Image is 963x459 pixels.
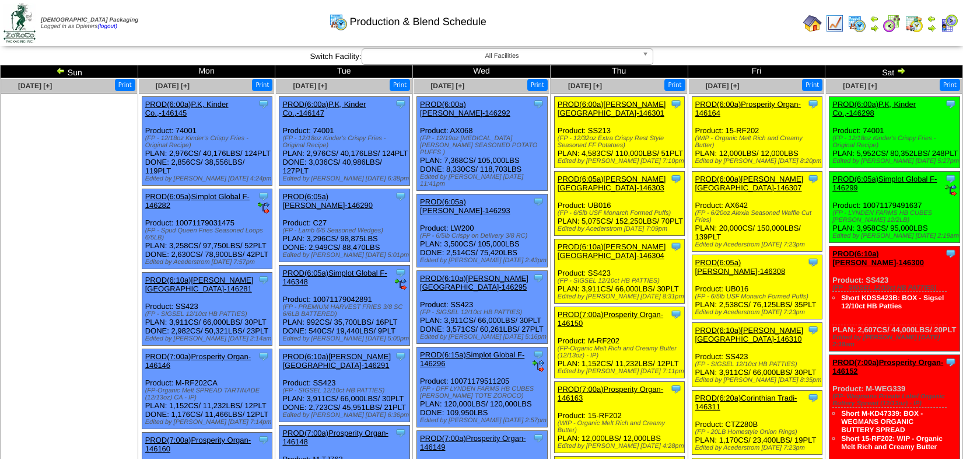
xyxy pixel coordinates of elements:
div: (FP - 12/18oz Kinder's Crispy Fries - Original Recipe) [282,135,409,149]
div: Edited by [PERSON_NAME] [DATE] 8:31pm [558,293,684,300]
div: (FP - PREMIUM HARVEST FRIES 3/8 SC 6/6LB BATTERED) [282,304,409,318]
button: Print [940,79,960,91]
img: Tooltip [533,196,544,207]
span: [DATE] [+] [18,82,52,90]
div: (FP - SIGSEL 12/10ct HB PATTIES) [832,284,959,291]
img: Tooltip [395,350,407,362]
div: Product: CTZ280B PLAN: 1,170CS / 23,400LBS / 19PLT [692,391,822,455]
div: Edited by [PERSON_NAME] [DATE] 5:27pm [832,158,959,165]
img: ediSmall.gif [258,202,269,214]
div: Product: 74001 PLAN: 5,952CS / 80,352LBS / 248PLT [829,97,960,168]
a: PROD(6:00a)[PERSON_NAME][GEOGRAPHIC_DATA]-146301 [558,100,666,117]
a: PROD(7:00a)Prosperity Organ-146149 [420,434,526,451]
img: Tooltip [533,272,544,284]
div: Product: M-RF202 PLAN: 1,152CS / 11,232LBS / 12PLT [554,307,684,378]
div: Product: AX068 PLAN: 7,368CS / 105,000LBS DONE: 8,330CS / 118,703LBS [417,97,547,191]
span: Production & Blend Schedule [350,16,486,28]
img: arrowleft.gif [56,66,65,75]
img: Tooltip [258,190,269,202]
a: Short M-KD47339: BOX - WEGMANS ORGANIC BUTTERY SPREAD [841,409,923,434]
div: Edited by [PERSON_NAME] [DATE] 5:16pm [420,333,547,340]
img: Tooltip [807,98,819,110]
a: PROD(6:00a)[PERSON_NAME][GEOGRAPHIC_DATA]-146307 [695,175,804,192]
div: (WIP - Organic Melt Rich and Creamy Butter) [558,420,684,434]
a: PROD(6:10a)[PERSON_NAME][GEOGRAPHIC_DATA]-146310 [695,326,804,343]
div: Edited by [PERSON_NAME] [DATE] 2:19am [832,232,959,239]
img: Tooltip [258,434,269,446]
img: Tooltip [807,173,819,185]
img: calendarcustomer.gif [940,14,958,33]
img: arrowleft.gif [870,14,879,23]
div: (FP - 6/5lb USF Monarch Formed Puffs) [695,293,822,300]
div: (FP - 12/18oz Kinder's Crispy Fries - Original Recipe) [832,135,959,149]
div: Product: C27 PLAN: 3,296CS / 98,875LBS DONE: 2,949CS / 88,470LBS [279,189,409,262]
img: Tooltip [670,173,682,185]
div: (FP - SIGSEL 12/10ct HB PATTIES) [558,277,684,284]
div: Edited by [PERSON_NAME] [DATE] 5:00pm [282,335,409,342]
img: arrowleft.gif [927,14,936,23]
div: Product: 10071179491637 PLAN: 3,958CS / 95,000LBS [829,172,960,243]
img: zoroco-logo-small.webp [3,4,36,43]
div: (FP-Organic Melt SPREAD TARTINADE (12/13oz) CA - IP) [145,387,272,401]
div: Product: UB016 PLAN: 5,075CS / 152,250LBS / 70PLT [554,172,684,236]
div: Product: SS423 PLAN: 3,911CS / 66,000LBS / 30PLT DONE: 3,571CS / 60,261LBS / 27PLT [417,271,547,344]
div: Product: SS423 PLAN: 2,607CS / 44,000LBS / 20PLT [829,246,960,352]
a: PROD(6:20a)Corinthian Tradi-146311 [695,394,797,411]
a: PROD(6:05a)Simplot Global F-146299 [832,175,937,192]
div: Product: SS213 PLAN: 4,583CS / 110,000LBS / 51PLT [554,97,684,168]
img: Tooltip [945,173,957,185]
div: (FP - 6/5lb Crispy on Delivery 3/8 RC) [420,232,547,239]
td: Thu [550,65,688,78]
div: (FP - SIGSEL 12/10ct HB PATTIES) [145,311,272,318]
img: Tooltip [807,256,819,268]
div: (FP - 20LB Homestyle Onion Rings) [695,429,822,436]
a: (logout) [97,23,117,30]
img: Tooltip [670,241,682,252]
button: Print [527,79,548,91]
img: Tooltip [258,350,269,362]
img: ediSmall.gif [533,360,544,372]
img: Tooltip [533,432,544,444]
img: ediSmall.gif [395,279,407,290]
img: Tooltip [670,98,682,110]
img: home.gif [803,14,822,33]
span: [DATE] [+] [843,82,877,90]
a: PROD(7:00a)Prosperity Organ-146148 [282,429,388,446]
a: PROD(6:00a)P.K, Kinder Co.,-146147 [282,100,366,117]
div: (FP - 6/5lb USF Monarch Formed Puffs) [558,210,684,217]
div: Edited by [PERSON_NAME] [DATE] 7:14pm [145,419,272,426]
a: PROD(7:00a)Prosperity Organ-146163 [558,385,663,402]
div: (FP - Spud Queen Fries Seasoned Loops 6/5LB) [145,227,272,241]
a: PROD(6:00a)P.K, Kinder Co.,-146145 [145,100,229,117]
div: Edited by [PERSON_NAME] [DATE] 2:57pm [420,417,547,424]
div: (WIP - Organic Melt Rich and Creamy Butter) [695,135,822,149]
img: Tooltip [533,349,544,360]
span: [DATE] [+] [568,82,602,90]
a: PROD(6:10a)[PERSON_NAME][GEOGRAPHIC_DATA]-146304 [558,242,666,260]
div: Edited by Acederstrom [DATE] 7:23pm [695,444,822,451]
a: PROD(7:00a)Prosperity Organ-146152 [832,358,943,375]
span: [DATE] [+] [430,82,464,90]
div: Product: LW200 PLAN: 3,500CS / 105,000LBS DONE: 2,514CS / 75,420LBS [417,194,547,267]
img: Tooltip [945,248,957,259]
img: Tooltip [395,190,407,202]
a: PROD(6:00a)P.K, Kinder Co.,-146298 [832,100,916,117]
div: Edited by [PERSON_NAME] [DATE] 6:38pm [282,175,409,182]
div: (FP - 12/19oz [MEDICAL_DATA][PERSON_NAME] SEASONED POTATO PUFFS ) [420,135,547,156]
div: (FP - 6/20oz Alexia Seasoned Waffle Cut Fries) [695,210,822,224]
img: Tooltip [807,324,819,336]
div: (FP - 12/32oz Extra Crispy Rest Style Seasoned FF Potatoes) [558,135,684,149]
a: PROD(7:00a)Prosperity Organ-146146 [145,352,251,370]
img: calendarprod.gif [848,14,866,33]
div: (FP - SIGSEL 12/10ct HB PATTIES) [420,309,547,316]
img: Tooltip [258,98,269,110]
button: Print [664,79,685,91]
div: Edited by [PERSON_NAME] [DATE] 6:36pm [282,412,409,419]
img: arrowright.gif [870,23,879,33]
img: calendarinout.gif [905,14,923,33]
img: Tooltip [395,98,407,110]
img: Tooltip [258,274,269,286]
img: arrowright.gif [897,66,906,75]
img: Tooltip [395,427,407,439]
div: Edited by [PERSON_NAME] [DATE] 4:28pm [558,443,684,450]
